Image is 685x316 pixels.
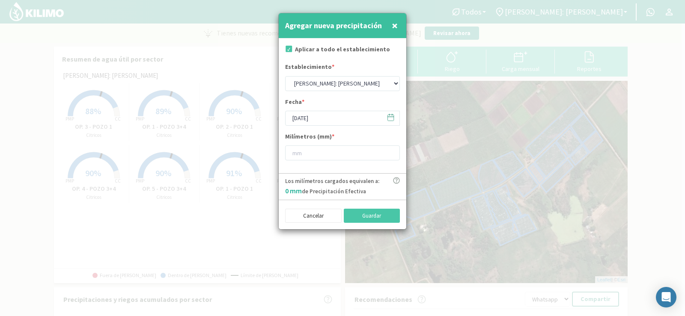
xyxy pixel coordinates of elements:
[285,145,400,160] input: mm
[390,17,400,34] button: Close
[285,20,382,32] h4: Agregar nueva precipitación
[344,209,400,223] button: Guardar
[285,97,304,109] label: Fecha
[285,186,302,195] span: 0 mm
[295,45,390,54] label: Aplicar a todo el establecimiento
[285,177,379,196] p: Los milímetros cargados equivalen a: de Precipitación Efectiva
[285,62,334,74] label: Establecimiento
[285,209,342,223] button: Cancelar
[285,132,334,143] label: Milímetros (mm)
[656,287,676,307] div: Open Intercom Messenger
[392,18,398,32] span: ×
